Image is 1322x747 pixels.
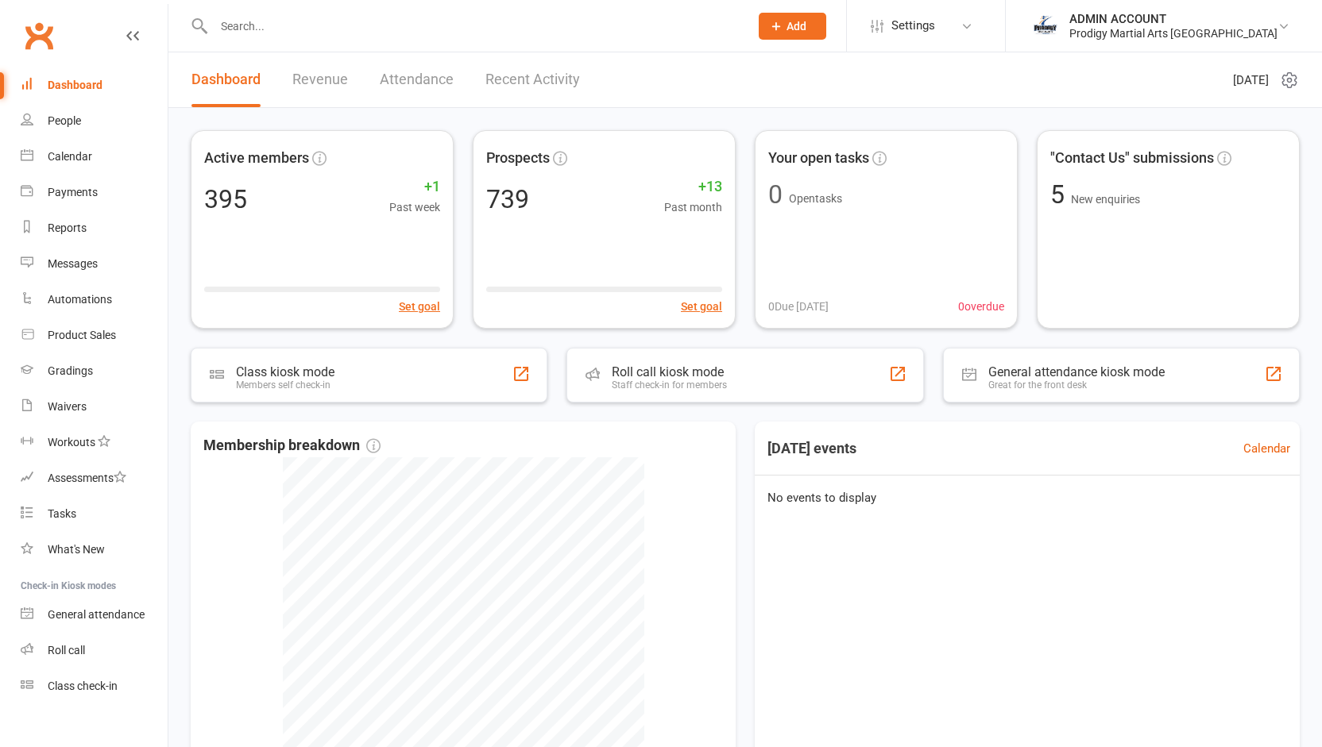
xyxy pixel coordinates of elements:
div: Waivers [48,400,87,413]
div: No events to display [748,476,1306,520]
a: Calendar [21,139,168,175]
a: Reports [21,210,168,246]
div: Class check-in [48,680,118,692]
span: 5 [1050,179,1071,210]
span: [DATE] [1233,71,1269,90]
span: Active members [204,147,309,170]
div: Payments [48,186,98,198]
div: Roll call [48,644,85,657]
a: Messages [21,246,168,282]
div: Dashboard [48,79,102,91]
a: Calendar [1243,439,1290,458]
div: Great for the front desk [988,379,1165,391]
a: Clubworx [19,16,59,56]
span: Open tasks [789,192,842,205]
div: ADMIN ACCOUNT [1069,12,1278,26]
span: 0 overdue [958,298,1004,315]
button: Set goal [399,298,440,315]
div: Members self check-in [236,379,334,391]
a: Product Sales [21,318,168,353]
div: What's New [48,543,105,556]
a: Dashboard [21,67,168,103]
div: Assessments [48,472,126,484]
div: Class kiosk mode [236,364,334,379]
img: thumb_image1686208220.png [1030,10,1061,42]
div: Gradings [48,364,93,377]
div: Roll call kiosk mode [612,364,727,379]
a: Dashboard [191,52,261,107]
a: Waivers [21,389,168,425]
div: Automations [48,293,112,306]
button: Set goal [681,298,722,315]
div: 0 [768,182,783,207]
span: +1 [389,175,440,198]
a: General attendance kiosk mode [21,597,168,633]
span: Add [787,20,806,33]
button: Add [759,13,826,40]
a: Payments [21,175,168,210]
span: Settings [891,8,935,44]
a: Workouts [21,425,168,460]
span: Prospects [486,147,550,170]
a: Attendance [380,52,454,107]
a: Revenue [292,52,348,107]
a: Assessments [21,460,168,496]
div: Staff check-in for members [612,379,727,391]
a: Tasks [21,496,168,532]
div: People [48,114,81,127]
div: 739 [486,187,529,212]
div: Prodigy Martial Arts [GEOGRAPHIC_DATA] [1069,26,1278,40]
a: Gradings [21,353,168,389]
div: Product Sales [48,329,116,341]
h3: [DATE] events [755,434,869,463]
span: Past week [389,198,440,216]
a: What's New [21,532,168,568]
div: Workouts [48,436,95,449]
a: Class kiosk mode [21,668,168,704]
a: Roll call [21,633,168,668]
span: "Contact Us" submissions [1050,147,1214,170]
div: 395 [204,187,247,212]
span: 0 Due [DATE] [768,298,829,315]
div: Calendar [48,150,92,163]
div: Messages [48,257,98,270]
span: Membership breakdown [203,434,381,457]
span: New enquiries [1071,193,1140,206]
span: Past month [664,198,722,216]
a: Recent Activity [485,52,580,107]
a: People [21,103,168,139]
div: General attendance kiosk mode [988,364,1165,379]
div: General attendance [48,608,145,621]
div: Tasks [48,507,76,520]
span: +13 [664,175,722,198]
input: Search... [209,15,738,37]
span: Your open tasks [768,147,869,170]
div: Reports [48,221,87,234]
a: Automations [21,282,168,318]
